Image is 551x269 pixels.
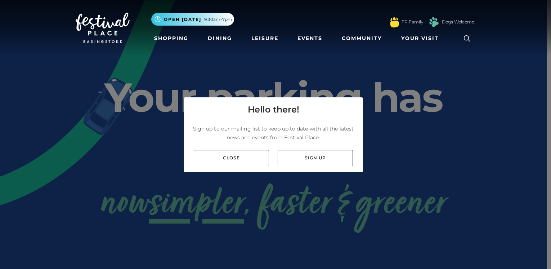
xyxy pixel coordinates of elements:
span: Your Visit [401,35,439,42]
a: Leisure [248,32,281,45]
span: Open [DATE] [164,16,201,23]
a: Community [339,32,385,45]
a: FP Family [402,19,423,25]
img: Festival Place Logo [76,13,130,43]
button: Open [DATE] 9.30am-7pm [151,13,234,26]
a: Sign up [278,150,353,166]
a: Events [295,32,325,45]
a: Dining [205,32,235,45]
a: Your Visit [398,32,445,45]
p: Sign up to our mailing list to keep up to date with all the latest news and events from Festival ... [189,124,357,142]
span: 9.30am-7pm [204,16,232,23]
a: Dogs Welcome! [442,19,475,25]
a: Close [194,150,269,166]
a: Shopping [151,32,191,45]
h4: Hello there! [248,103,299,116]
